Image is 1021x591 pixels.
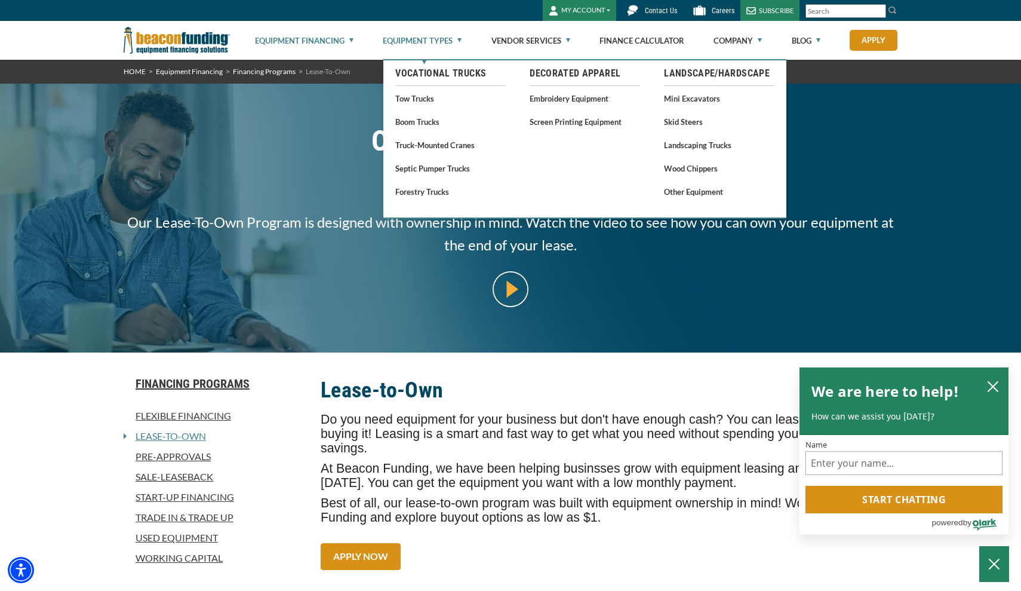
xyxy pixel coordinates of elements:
[811,379,959,403] h2: We are here to help!
[321,496,887,525] span: Best of all, our lease-to-own program was built with equipment ownership in mind! Work with Beaco...
[8,557,34,583] div: Accessibility Menu
[888,5,897,15] img: Search
[395,66,506,81] a: Vocational Trucks
[805,4,886,18] input: Search
[395,184,506,199] a: Forestry Trucks
[127,429,206,443] a: Lease-To-Own
[124,211,897,256] span: Our Lease-To-Own Program is designed with ownership in mind. Watch the video to see how you can o...
[395,161,506,176] a: Septic Pumper Trucks
[664,91,774,106] a: Mini Excavators
[805,486,1002,513] button: Start chatting
[321,376,897,404] h2: Lease-to-Own
[233,67,296,76] a: Financing Programs
[799,367,1009,535] div: olark chatbox
[874,7,883,16] a: Clear search text
[530,91,640,106] a: Embroidery Equipment
[792,22,820,60] a: Blog
[321,543,401,570] a: APPLY NOW
[931,514,1008,534] a: Powered by Olark
[599,22,684,60] a: Finance Calculator
[383,22,462,60] a: Equipment Types
[664,137,774,152] a: Landscaping Trucks
[664,161,774,176] a: Wood Chippers
[664,184,774,199] a: Other Equipment
[811,411,997,422] p: How can we assist you [DATE]?
[124,531,306,545] a: Used Equipment
[963,515,971,530] span: by
[805,441,1002,449] label: Name
[645,7,677,15] span: Contact Us
[664,114,774,129] a: Skid Steers
[124,510,306,525] a: Trade In & Trade Up
[714,22,762,60] a: Company
[124,490,306,504] a: Start-Up Financing
[156,67,223,76] a: Equipment Financing
[124,409,306,423] a: Flexible Financing
[850,30,897,51] a: Apply
[124,21,230,60] img: Beacon Funding Corporation logo
[493,271,528,307] img: video modal pop-up play button
[395,137,506,152] a: Truck-Mounted Cranes
[712,7,734,15] span: Careers
[124,158,897,193] span: FOR THE LONG HAUL
[530,114,640,129] a: Screen Printing Equipment
[664,66,774,81] a: Landscape/Hardscape
[805,451,1002,475] input: Name
[491,22,570,60] a: Vendor Services
[255,22,353,60] a: Equipment Financing
[321,461,897,490] span: At Beacon Funding, we have been helping businsses grow with equipment leasing and financing since...
[530,66,640,81] a: Decorated Apparel
[395,91,506,106] a: Tow Trucks
[306,67,350,76] span: Lease-To-Own
[124,551,306,565] a: Working Capital
[124,376,306,391] a: Financing Programs
[124,67,146,76] a: HOME
[395,114,506,129] a: Boom Trucks
[979,546,1009,582] button: Close Chatbox
[124,449,306,464] a: Pre-approvals
[124,124,897,202] h1: OWN YOUR EQUIPMENT
[321,412,876,455] span: Do you need equipment for your business but don't have enough cash? You can lease it instead of b...
[124,470,306,484] a: Sale-Leaseback
[983,378,1002,394] button: close chatbox
[931,515,962,530] span: powered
